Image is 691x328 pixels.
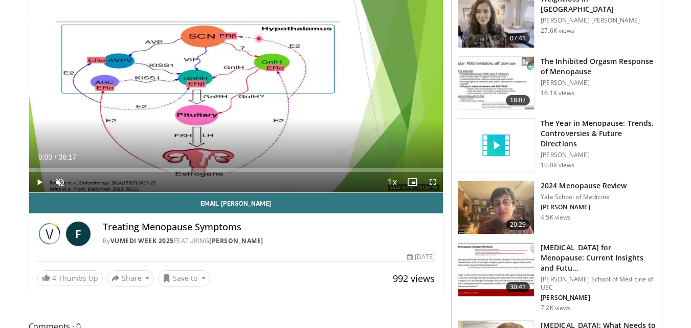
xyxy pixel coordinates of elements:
p: 16.1K views [541,89,574,97]
button: Playback Rate [382,172,402,192]
button: Enable picture-in-picture mode [402,172,422,192]
p: [PERSON_NAME] [541,203,627,211]
img: video_placeholder_short.svg [458,119,534,172]
a: F [66,222,91,246]
a: 18:07 The Inhibited Orgasm Response of Menopause [PERSON_NAME] 16.1K views [458,56,656,111]
a: 30:41 [MEDICAL_DATA] for Menopause: Current Insights and Futu… [PERSON_NAME] School of Medicine o... [458,243,656,312]
button: Save to [158,270,210,287]
button: Unmute [50,172,70,192]
h4: Treating Menopause Symptoms [103,222,435,233]
img: 692f135d-47bd-4f7e-b54d-786d036e68d3.150x105_q85_crop-smart_upscale.jpg [458,181,534,234]
span: 20:29 [506,220,530,230]
span: 07:41 [506,33,530,43]
button: Fullscreen [422,172,443,192]
button: Share [107,270,154,287]
img: Vumedi Week 2025 [37,222,62,246]
span: / [55,153,57,161]
p: [PERSON_NAME] [PERSON_NAME] [541,16,656,25]
div: Progress Bar [29,168,443,172]
h3: [MEDICAL_DATA] for Menopause: Current Insights and Futu… [541,243,656,273]
p: 27.6K views [541,27,574,35]
a: 20:29 2024 Menopause Review Yale School of Medicine [PERSON_NAME] 4.5K views [458,181,656,235]
span: 0:00 [38,153,52,161]
button: Play [29,172,50,192]
p: [PERSON_NAME] [541,79,656,87]
a: Email [PERSON_NAME] [29,193,443,213]
a: The Year in Menopause: Trends, Controversies & Future Directions [PERSON_NAME] 10.0K views [458,118,656,172]
a: Vumedi Week 2025 [110,236,174,245]
span: 992 views [393,272,435,285]
p: [PERSON_NAME] [541,294,656,302]
p: [PERSON_NAME] School of Medicine of USC [541,275,656,292]
h3: The Inhibited Orgasm Response of Menopause [541,56,656,77]
h3: The Year in Menopause: Trends, Controversies & Future Directions [541,118,656,149]
span: 18:07 [506,95,530,105]
h3: 2024 Menopause Review [541,181,627,191]
p: Yale School of Medicine [541,193,627,201]
span: 36:17 [58,153,76,161]
div: By FEATURING [103,236,435,246]
a: [PERSON_NAME] [209,236,263,245]
p: 4.5K views [541,213,571,222]
p: [PERSON_NAME] [541,151,656,159]
p: 7.2K views [541,304,571,312]
img: 47271b8a-94f4-49c8-b914-2a3d3af03a9e.150x105_q85_crop-smart_upscale.jpg [458,243,534,296]
img: 283c0f17-5e2d-42ba-a87c-168d447cdba4.150x105_q85_crop-smart_upscale.jpg [458,57,534,110]
div: [DATE] [407,252,435,261]
span: 30:41 [506,282,530,292]
p: 10.0K views [541,161,574,169]
span: 4 [52,273,56,283]
a: 4 Thumbs Up [37,270,103,286]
